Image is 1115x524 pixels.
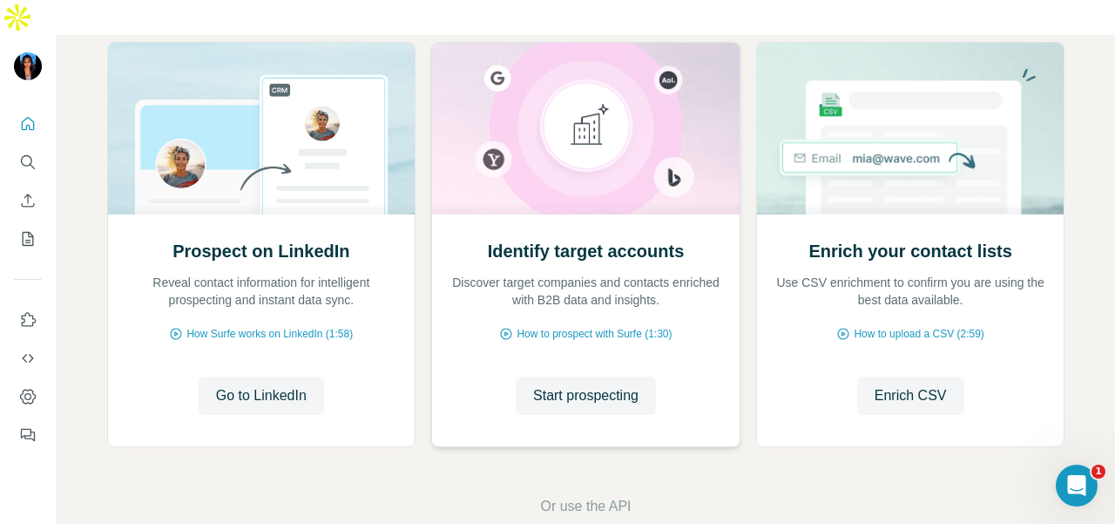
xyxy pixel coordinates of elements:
[172,239,349,263] h2: Prospect on LinkedIn
[107,43,416,214] img: Prospect on LinkedIn
[14,185,42,216] button: Enrich CSV
[488,239,685,263] h2: Identify target accounts
[1091,465,1105,479] span: 1
[186,326,353,342] span: How Surfe works on LinkedIn (1:58)
[756,43,1065,214] img: Enrich your contact lists
[875,385,947,406] span: Enrich CSV
[14,304,42,336] button: Use Surfe on LinkedIn
[533,385,639,406] span: Start prospecting
[516,377,656,415] button: Start prospecting
[1056,465,1098,507] iframe: Intercom live chat
[857,377,964,415] button: Enrich CSV
[199,377,324,415] button: Go to LinkedIn
[14,52,42,80] img: Avatar
[14,343,42,374] button: Use Surfe API
[517,326,672,342] span: How to prospect with Surfe (1:30)
[431,43,740,214] img: Identify target accounts
[449,274,722,309] p: Discover target companies and contacts enriched with B2B data and insights.
[14,419,42,451] button: Feedback
[14,108,42,140] button: Quick start
[216,385,307,406] span: Go to LinkedIn
[14,223,42,255] button: My lists
[808,239,1011,263] h2: Enrich your contact lists
[774,274,1047,309] p: Use CSV enrichment to confirm you are using the best data available.
[854,326,983,342] span: How to upload a CSV (2:59)
[14,381,42,412] button: Dashboard
[540,496,631,517] button: Or use the API
[14,146,42,178] button: Search
[125,274,398,309] p: Reveal contact information for intelligent prospecting and instant data sync.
